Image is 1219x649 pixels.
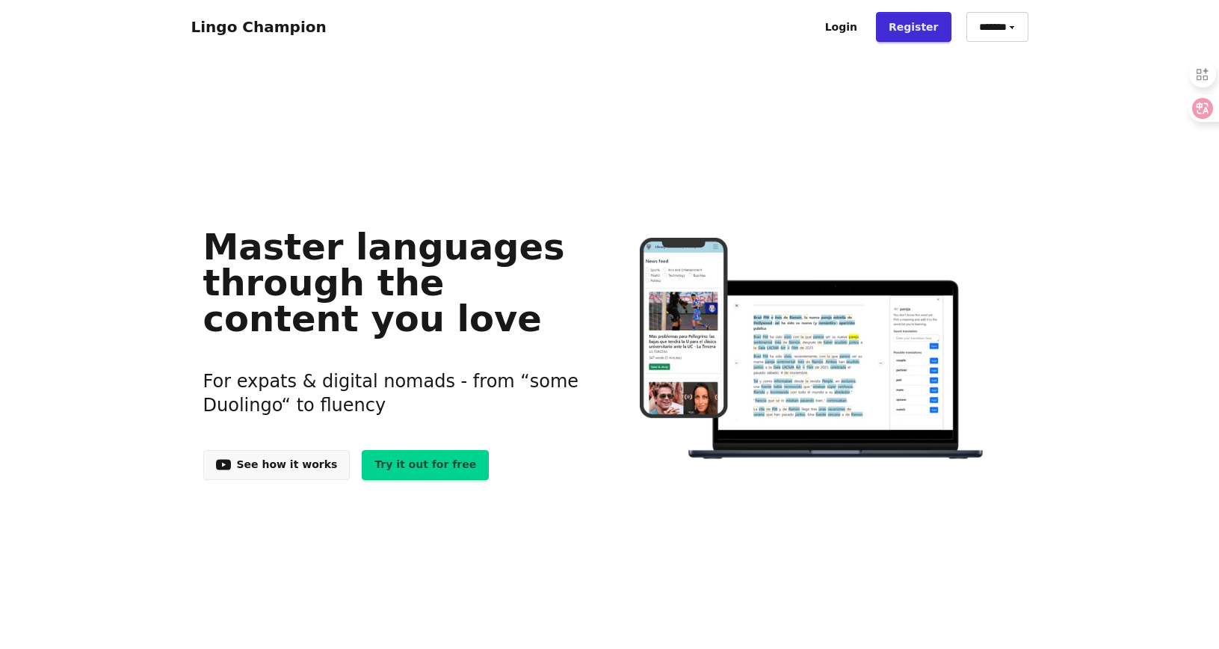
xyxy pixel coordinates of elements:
h3: For expats & digital nomads - from “some Duolingo“ to fluency [203,351,587,435]
h1: Master languages through the content you love [203,229,587,336]
a: Try it out for free [362,450,489,480]
img: Learn languages online [610,238,1016,461]
a: Lingo Champion [191,18,327,36]
a: Login [812,12,870,42]
a: See how it works [203,450,351,480]
a: Register [876,12,951,42]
